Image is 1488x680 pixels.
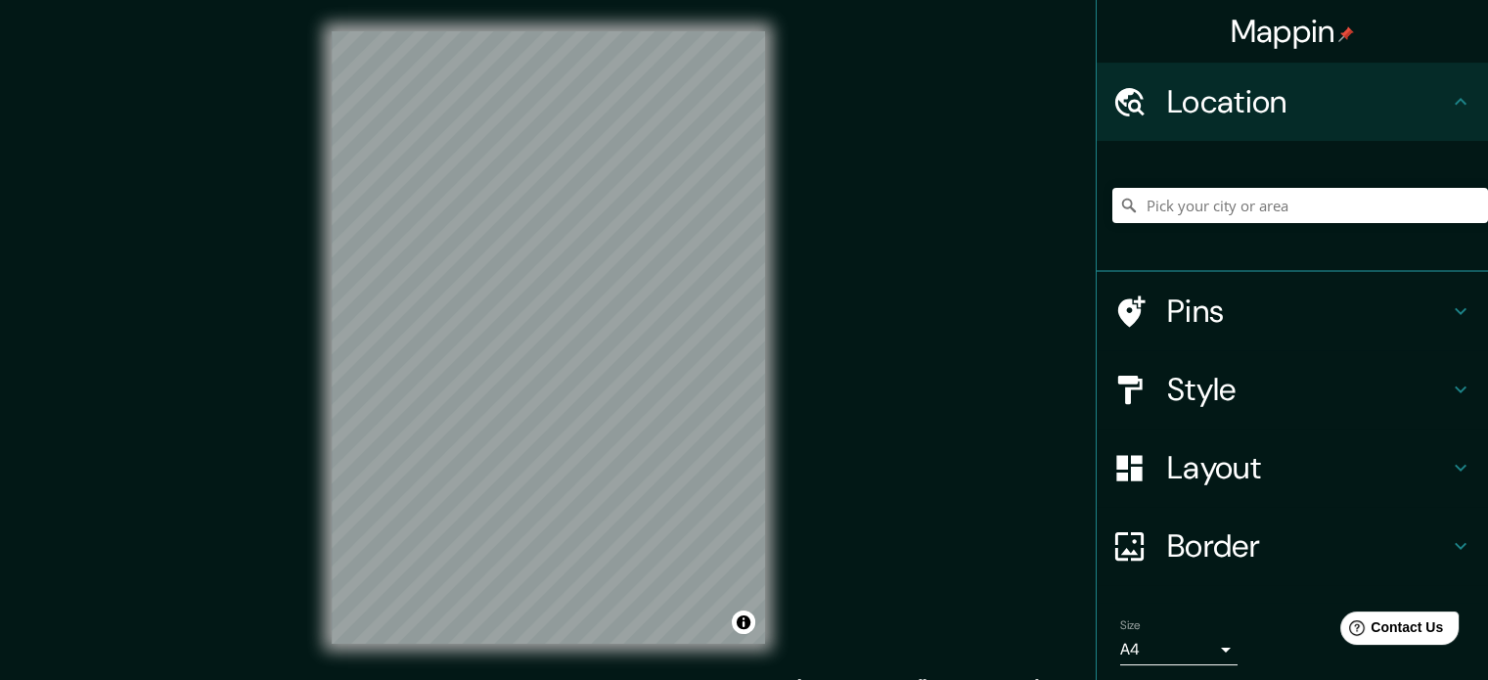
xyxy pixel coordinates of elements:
[1167,82,1449,121] h4: Location
[1231,12,1355,51] h4: Mappin
[1097,429,1488,507] div: Layout
[1314,604,1466,658] iframe: Help widget launcher
[1167,292,1449,331] h4: Pins
[1120,634,1238,665] div: A4
[1120,617,1141,634] label: Size
[1097,63,1488,141] div: Location
[1167,526,1449,566] h4: Border
[1167,448,1449,487] h4: Layout
[1167,370,1449,409] h4: Style
[732,611,755,634] button: Toggle attribution
[1097,350,1488,429] div: Style
[1097,507,1488,585] div: Border
[1097,272,1488,350] div: Pins
[332,31,765,644] canvas: Map
[1112,188,1488,223] input: Pick your city or area
[1338,26,1354,42] img: pin-icon.png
